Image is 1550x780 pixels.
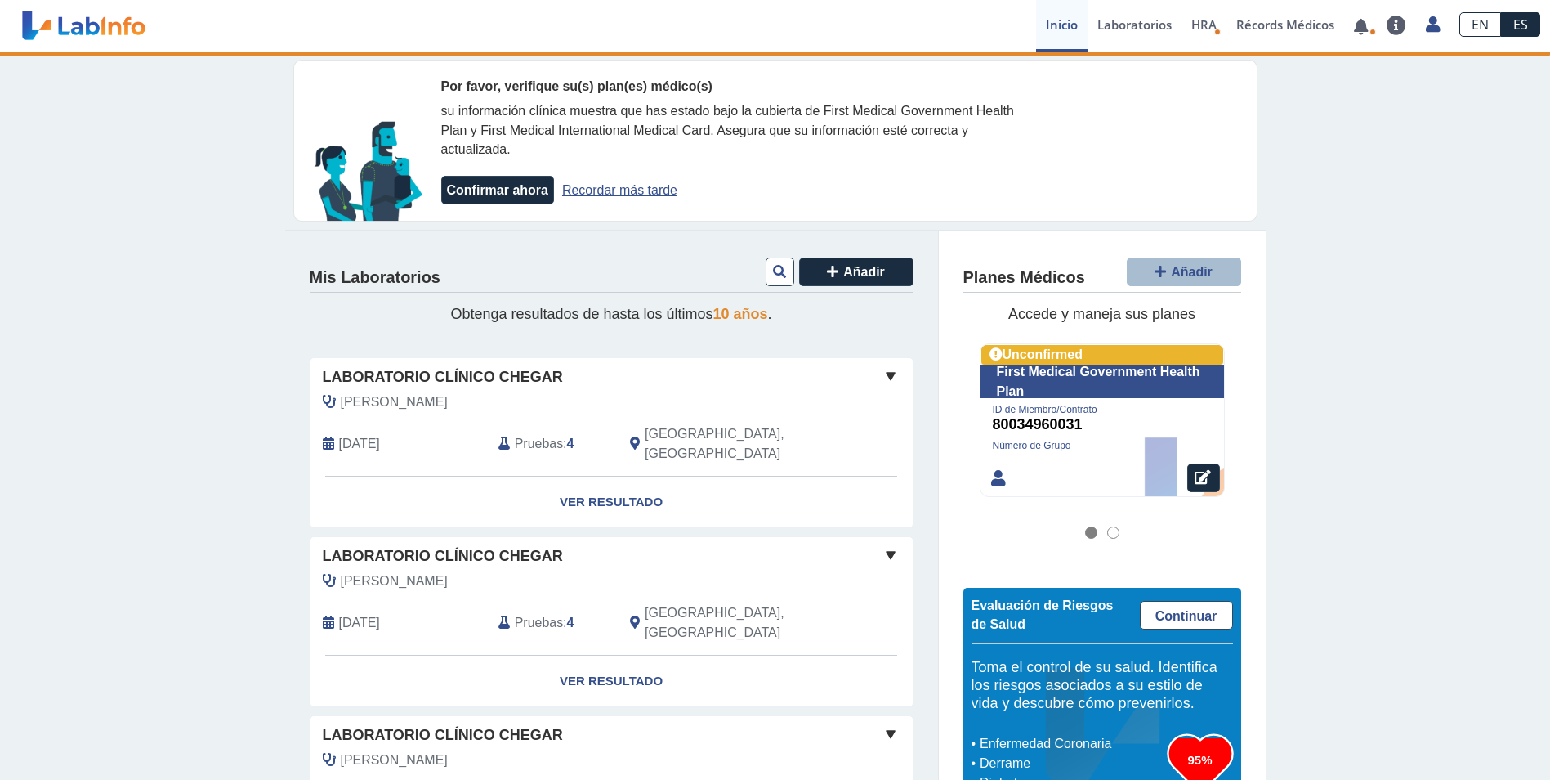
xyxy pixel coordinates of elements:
[567,437,574,451] b: 4
[976,754,1168,773] li: Derrame
[713,306,768,322] span: 10 años
[341,751,448,770] span: Ortiz, Ilia
[1459,12,1501,37] a: EN
[341,392,448,412] span: Ortiz, Ilia
[645,424,825,464] span: Rio Grande, PR
[562,183,677,197] a: Recordar más tarde
[1155,609,1217,623] span: Continuar
[323,545,563,567] span: Laboratorio Clínico Chegar
[1171,265,1213,279] span: Añadir
[1008,306,1195,322] span: Accede y maneja sus planes
[963,268,1085,288] h4: Planes Médicos
[486,424,618,464] div: :
[972,659,1233,712] h5: Toma el control de su salud. Identifica los riesgos asociados a su estilo de vida y descubre cómo...
[310,656,913,707] a: Ver Resultado
[310,477,913,528] a: Ver Resultado
[515,613,563,633] span: Pruebas
[441,104,1014,157] span: su información clínica muestra que has estado bajo la cubierta de First Medical Government Health...
[450,306,771,322] span: Obtenga resultados de hasta los últimos .
[341,572,448,591] span: Ortiz, Ilia
[1140,601,1233,630] a: Continuar
[1127,258,1241,286] button: Añadir
[339,434,380,454] span: 2025-08-15
[515,434,563,454] span: Pruebas
[441,176,554,204] button: Confirmar ahora
[799,258,913,286] button: Añadir
[1168,750,1233,770] h3: 95%
[323,366,563,388] span: Laboratorio Clínico Chegar
[339,613,380,633] span: 2025-08-01
[1501,12,1540,37] a: ES
[441,77,1021,96] div: Por favor, verifique su(s) plan(es) médico(s)
[1191,16,1217,33] span: HRA
[323,724,563,746] span: Laboratorio Clínico Chegar
[486,603,618,643] div: :
[843,265,885,279] span: Añadir
[645,603,825,643] span: Rio Grande, PR
[976,734,1168,754] li: Enfermedad Coronaria
[310,268,440,288] h4: Mis Laboratorios
[567,616,574,630] b: 4
[972,598,1114,632] span: Evaluación de Riesgos de Salud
